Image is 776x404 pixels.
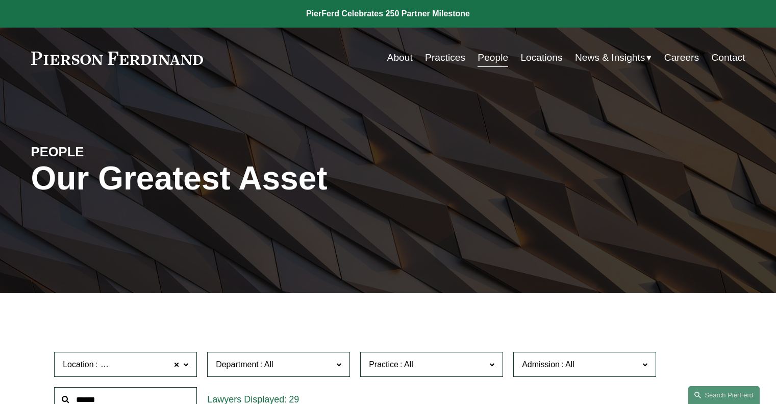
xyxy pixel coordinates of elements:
[387,48,413,67] a: About
[575,49,645,67] span: News & Insights
[520,48,562,67] a: Locations
[31,160,507,197] h1: Our Greatest Asset
[664,48,699,67] a: Careers
[63,360,94,369] span: Location
[31,144,210,160] h4: PEOPLE
[711,48,745,67] a: Contact
[425,48,465,67] a: Practices
[522,360,560,369] span: Admission
[688,386,760,404] a: Search this site
[369,360,398,369] span: Practice
[216,360,259,369] span: Department
[99,358,184,371] span: [GEOGRAPHIC_DATA]
[478,48,508,67] a: People
[575,48,652,67] a: folder dropdown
